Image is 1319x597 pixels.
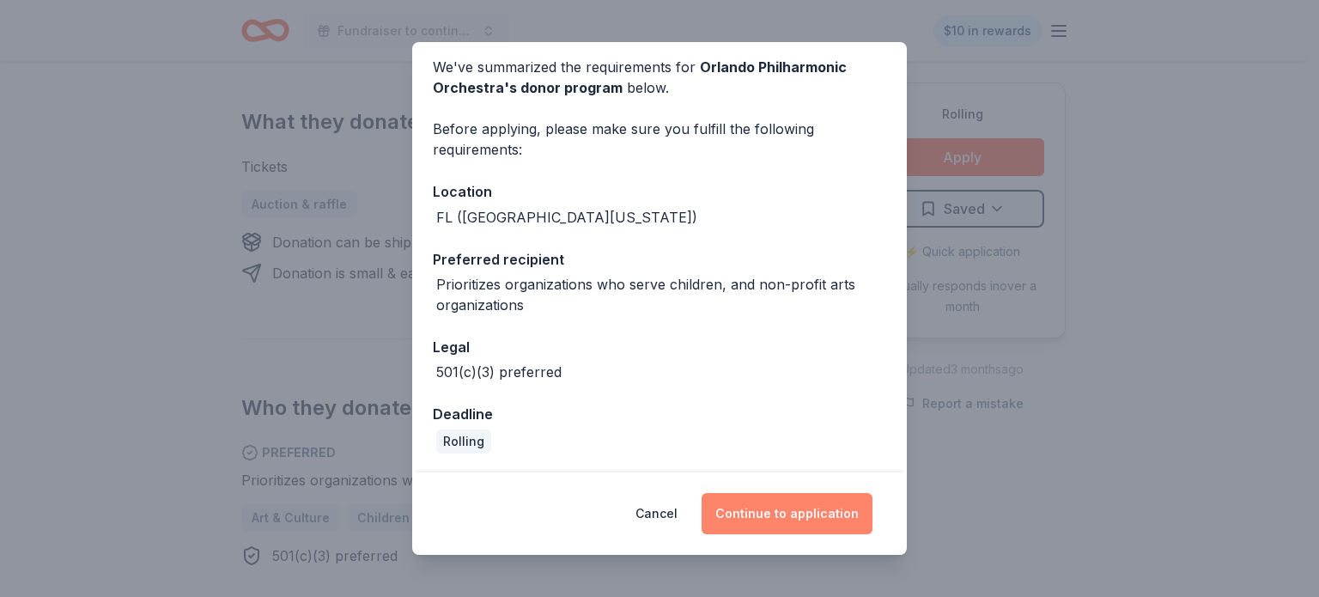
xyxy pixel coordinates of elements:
[433,119,886,160] div: Before applying, please make sure you fulfill the following requirements:
[433,248,886,271] div: Preferred recipient
[635,493,678,534] button: Cancel
[433,180,886,203] div: Location
[436,429,491,454] div: Rolling
[702,493,872,534] button: Continue to application
[436,362,562,382] div: 501(c)(3) preferred
[433,336,886,358] div: Legal
[436,274,886,315] div: Prioritizes organizations who serve children, and non-profit arts organizations
[433,403,886,425] div: Deadline
[436,207,697,228] div: FL ([GEOGRAPHIC_DATA][US_STATE])
[433,57,886,98] div: We've summarized the requirements for below.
